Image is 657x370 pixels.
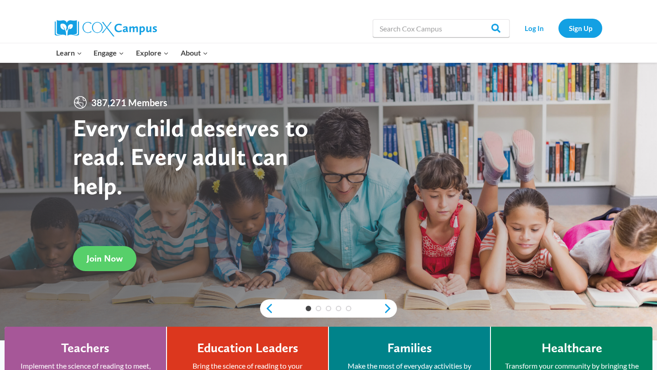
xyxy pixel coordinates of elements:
h4: Healthcare [542,340,602,356]
img: Cox Campus [55,20,157,36]
strong: Every child deserves to read. Every adult can help. [73,113,308,200]
span: Join Now [87,253,123,264]
div: content slider buttons [260,299,397,318]
h4: Families [387,340,432,356]
a: 2 [316,306,321,311]
h4: Teachers [61,340,109,356]
a: Join Now [73,246,136,271]
h4: Education Leaders [197,340,298,356]
a: 3 [326,306,331,311]
span: About [181,47,208,59]
a: Sign Up [558,19,602,37]
span: Engage [94,47,124,59]
input: Search Cox Campus [373,19,510,37]
span: 387,271 Members [88,95,171,110]
a: 4 [336,306,341,311]
span: Explore [136,47,169,59]
a: 1 [306,306,311,311]
a: 5 [346,306,351,311]
a: Log In [514,19,554,37]
nav: Primary Navigation [50,43,214,62]
a: next [383,303,397,314]
span: Learn [56,47,82,59]
a: previous [260,303,274,314]
nav: Secondary Navigation [514,19,602,37]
